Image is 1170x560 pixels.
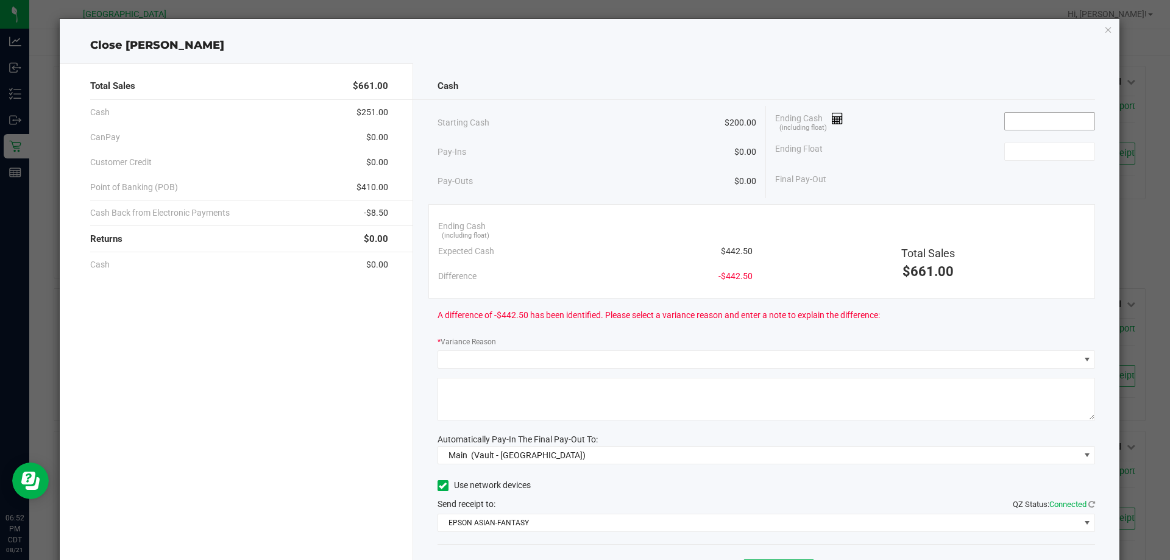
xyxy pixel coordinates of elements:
span: Difference [438,270,477,283]
span: QZ Status: [1013,500,1095,509]
span: Send receipt to: [438,499,495,509]
iframe: Resource center [12,463,49,499]
span: Pay-Outs [438,175,473,188]
span: $251.00 [356,106,388,119]
span: Main [448,450,467,460]
span: Automatically Pay-In The Final Pay-Out To: [438,434,598,444]
span: Connected [1049,500,1087,509]
span: (including float) [779,123,827,133]
span: Total Sales [901,247,955,260]
span: (including float) [442,231,489,241]
span: $0.00 [366,131,388,144]
span: $661.00 [353,79,388,93]
span: $200.00 [725,116,756,129]
span: Ending Cash [775,112,843,130]
span: Total Sales [90,79,135,93]
span: Ending Cash [438,220,486,233]
span: Final Pay-Out [775,173,826,186]
div: Returns [90,226,388,252]
span: $0.00 [366,258,388,271]
span: $442.50 [721,245,753,258]
span: Customer Credit [90,156,152,169]
span: Cash [438,79,458,93]
span: CanPay [90,131,120,144]
span: -$8.50 [364,207,388,219]
span: (Vault - [GEOGRAPHIC_DATA]) [471,450,586,460]
span: $0.00 [364,232,388,246]
span: Point of Banking (POB) [90,181,178,194]
span: Pay-Ins [438,146,466,158]
span: Ending Float [775,143,823,161]
label: Variance Reason [438,336,496,347]
span: $410.00 [356,181,388,194]
span: Cash [90,106,110,119]
span: $661.00 [902,264,954,279]
span: Cash Back from Electronic Payments [90,207,230,219]
span: Starting Cash [438,116,489,129]
span: -$442.50 [718,270,753,283]
span: EPSON ASIAN-FANTASY [438,514,1080,531]
span: Cash [90,258,110,271]
span: Expected Cash [438,245,494,258]
label: Use network devices [438,479,531,492]
span: A difference of -$442.50 has been identified. Please select a variance reason and enter a note to... [438,309,880,322]
span: $0.00 [734,146,756,158]
div: Close [PERSON_NAME] [60,37,1120,54]
span: $0.00 [734,175,756,188]
span: $0.00 [366,156,388,169]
